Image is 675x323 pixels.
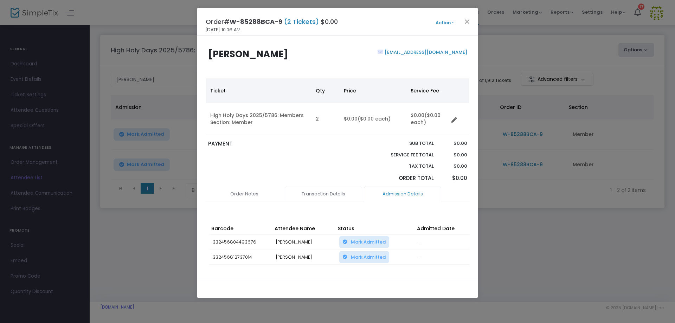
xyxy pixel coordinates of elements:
[374,140,434,147] p: Sub total
[351,254,386,260] span: Mark Admitted
[364,187,441,201] a: Admission Details
[441,140,467,147] p: $0.00
[206,26,240,33] span: [DATE] 10:06 AM
[340,103,406,135] td: $0.00
[206,187,283,201] a: Order Notes
[208,140,334,148] p: PAYMENT
[272,235,336,250] td: [PERSON_NAME]
[441,163,467,170] p: $0.00
[230,17,282,26] span: W-85288BCA-9
[441,174,467,182] p: $0.00
[285,187,362,201] a: Transaction Details
[441,151,467,159] p: $0.00
[411,112,441,126] span: ($0.00 each)
[415,235,478,250] td: -
[406,78,449,103] th: Service Fee
[415,215,478,235] th: Admitted Date
[209,215,272,235] th: Barcode
[209,235,272,250] td: 332456804493676
[206,78,469,135] div: Data table
[311,78,340,103] th: Qty
[272,250,336,265] td: [PERSON_NAME]
[206,78,311,103] th: Ticket
[206,17,338,26] h4: Order# $0.00
[383,49,467,56] a: [EMAIL_ADDRESS][DOMAIN_NAME]
[374,163,434,170] p: Tax Total
[340,78,406,103] th: Price
[272,215,336,235] th: Attendee Name
[424,19,466,27] button: Action
[358,115,391,122] span: ($0.00 each)
[463,17,472,26] button: Close
[374,174,434,182] p: Order Total
[208,48,288,60] b: [PERSON_NAME]
[415,250,478,265] td: -
[209,250,272,265] td: 332456812737014
[311,103,340,135] td: 2
[336,215,415,235] th: Status
[351,239,386,245] span: Mark Admitted
[374,151,434,159] p: Service Fee Total
[282,17,321,26] span: (2 Tickets)
[406,103,449,135] td: $0.00
[206,103,311,135] td: High Holy Days 2025/5786: Members Section: Member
